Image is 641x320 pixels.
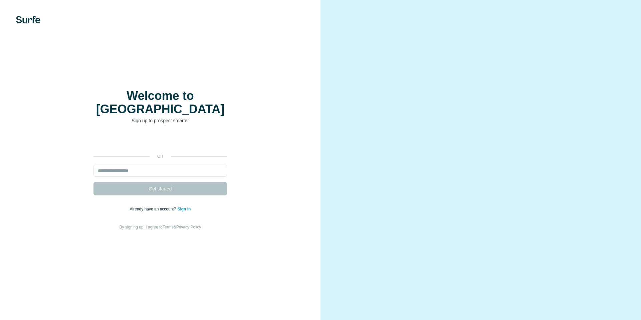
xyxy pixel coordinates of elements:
span: By signing up, I agree to & [120,225,201,229]
p: Sign up to prospect smarter [93,117,227,124]
a: Privacy Policy [176,225,201,229]
img: Surfe's logo [16,16,40,23]
h1: Welcome to [GEOGRAPHIC_DATA] [93,89,227,116]
a: Terms [163,225,174,229]
p: or [150,153,171,159]
iframe: Sign in with Google Button [90,134,230,149]
span: Already have an account? [130,207,178,211]
a: Sign in [177,207,191,211]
